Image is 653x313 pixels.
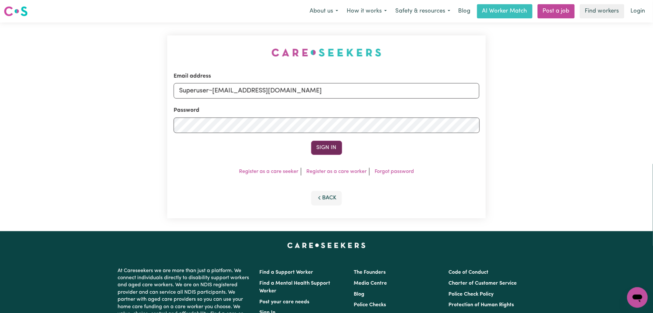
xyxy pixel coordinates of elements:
iframe: Button to launch messaging window [627,287,648,308]
a: Careseekers logo [4,4,28,19]
a: Protection of Human Rights [448,302,514,308]
a: Post your care needs [260,299,310,305]
a: AI Worker Match [477,4,533,18]
a: Police Check Policy [448,292,494,297]
a: Find a Support Worker [260,270,313,275]
a: Find a Mental Health Support Worker [260,281,331,294]
img: Careseekers logo [4,5,28,17]
a: Login [627,4,649,18]
a: The Founders [354,270,386,275]
a: Register as a care worker [306,169,367,174]
a: Blog [455,4,475,18]
label: Email address [174,72,211,81]
button: Safety & resources [391,5,455,18]
a: Charter of Customer Service [448,281,517,286]
a: Post a job [538,4,575,18]
a: Media Centre [354,281,387,286]
a: Blog [354,292,365,297]
a: Code of Conduct [448,270,488,275]
a: Find workers [580,4,624,18]
label: Password [174,106,199,115]
button: About us [305,5,342,18]
a: Careseekers home page [287,243,366,248]
a: Register as a care seeker [239,169,298,174]
a: Forgot password [375,169,414,174]
a: Police Checks [354,302,386,308]
button: Sign In [311,141,342,155]
button: How it works [342,5,391,18]
input: Email address [174,83,480,99]
button: Back [311,191,342,205]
